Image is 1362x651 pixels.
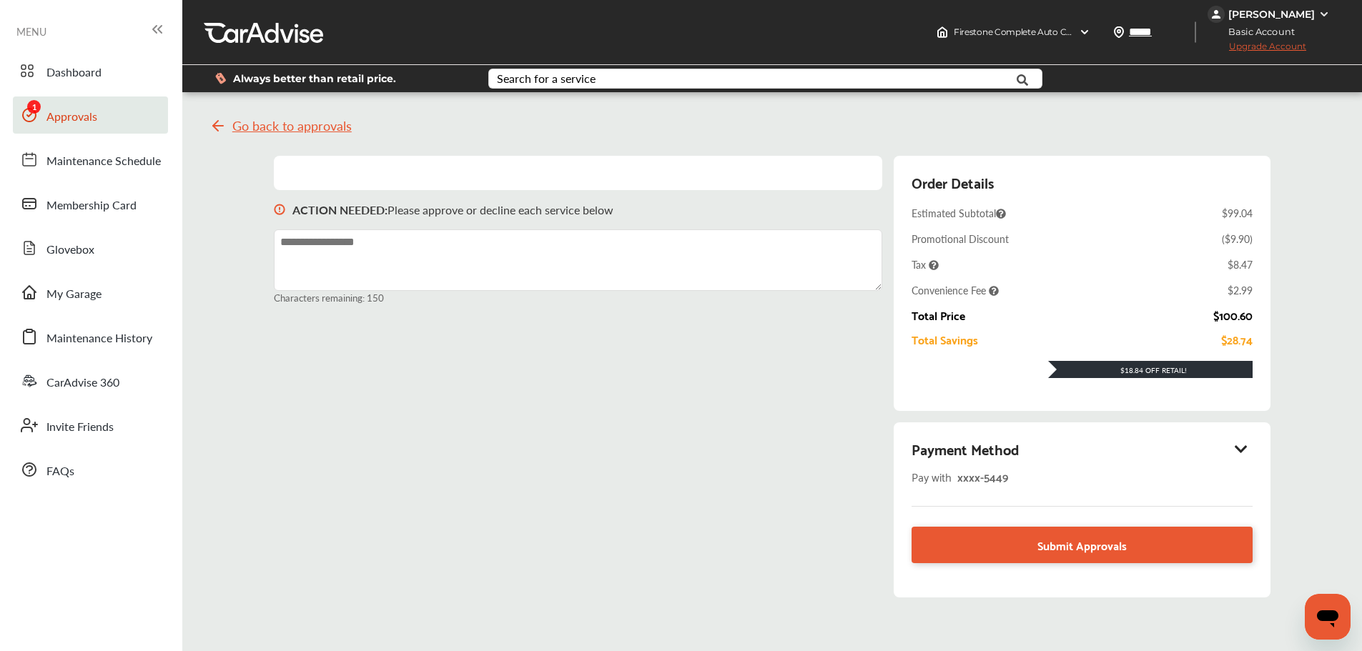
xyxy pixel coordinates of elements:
[1228,8,1315,21] div: [PERSON_NAME]
[16,26,46,37] span: MENU
[13,407,168,444] a: Invite Friends
[912,467,952,486] span: Pay with
[13,318,168,355] a: Maintenance History
[46,329,152,348] span: Maintenance History
[209,117,227,134] img: svg+xml;base64,PHN2ZyB4bWxucz0iaHR0cDovL3d3dy53My5vcmcvMjAwMC9zdmciIHdpZHRoPSIyNCIgaGVpZ2h0PSIyNC...
[954,26,1318,37] span: Firestone Complete Auto Care , [STREET_ADDRESS][PERSON_NAME] Clarksvile , TN 37043
[912,170,994,194] div: Order Details
[1228,257,1253,272] div: $8.47
[912,206,1006,220] span: Estimated Subtotal
[215,72,226,84] img: dollor_label_vector.a70140d1.svg
[46,241,94,259] span: Glovebox
[46,197,137,215] span: Membership Card
[1113,26,1125,38] img: location_vector.a44bc228.svg
[13,185,168,222] a: Membership Card
[1318,9,1330,20] img: WGsFRI8htEPBVLJbROoPRyZpYNWhNONpIPPETTm6eUC0GeLEiAAAAAElFTkSuQmCC
[274,190,285,229] img: svg+xml;base64,PHN2ZyB3aWR0aD0iMTYiIGhlaWdodD0iMTciIHZpZXdCb3g9IjAgMCAxNiAxNyIgZmlsbD0ibm9uZSIgeG...
[46,374,119,392] span: CarAdvise 360
[912,257,939,272] span: Tax
[292,202,388,218] b: ACTION NEEDED :
[912,333,978,346] div: Total Savings
[1037,535,1127,555] span: Submit Approvals
[46,418,114,437] span: Invite Friends
[912,437,1252,461] div: Payment Method
[912,283,999,297] span: Convenience Fee
[13,229,168,267] a: Glovebox
[13,52,168,89] a: Dashboard
[1222,206,1253,220] div: $99.04
[1213,309,1253,322] div: $100.60
[1209,24,1306,39] span: Basic Account
[1228,283,1253,297] div: $2.99
[233,74,396,84] span: Always better than retail price.
[13,96,168,134] a: Approvals
[274,291,882,304] small: Characters remaining: 150
[1305,594,1351,640] iframe: Button to launch messaging window
[912,232,1009,246] div: Promotional Discount
[912,309,965,322] div: Total Price
[13,141,168,178] a: Maintenance Schedule
[1048,365,1253,375] div: $18.84 Off Retail!
[13,362,168,399] a: CarAdvise 360
[1208,41,1306,59] span: Upgrade Account
[46,64,102,82] span: Dashboard
[13,274,168,311] a: My Garage
[1221,333,1253,346] div: $28.74
[46,108,97,126] span: Approvals
[497,73,596,84] div: Search for a service
[1208,6,1225,23] img: jVpblrzwTbfkPYzPPzSLxeg0AAAAASUVORK5CYII=
[1079,26,1090,38] img: header-down-arrow.9dd2ce7d.svg
[13,451,168,488] a: FAQs
[912,527,1252,563] a: Submit Approvals
[232,119,352,133] span: Go back to approvals
[937,26,948,38] img: header-home-logo.8d720a4f.svg
[1195,21,1196,43] img: header-divider.bc55588e.svg
[292,202,613,218] p: Please approve or decline each service below
[46,152,161,171] span: Maintenance Schedule
[46,462,74,481] span: FAQs
[957,467,1136,486] div: xxxx- 5449
[1222,232,1253,246] div: ( $9.90 )
[46,285,102,304] span: My Garage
